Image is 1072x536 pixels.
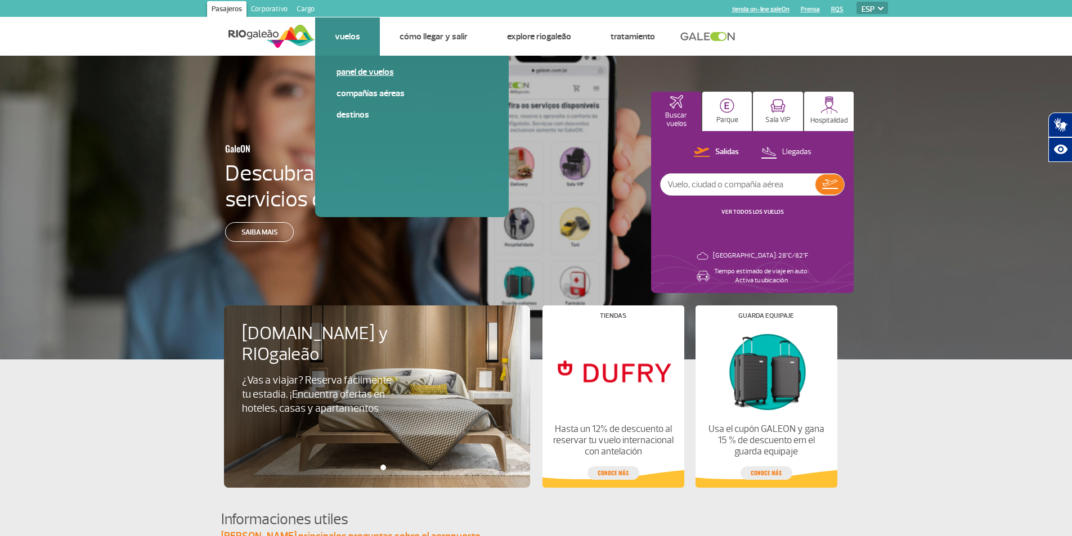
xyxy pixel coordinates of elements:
[225,137,413,160] h3: GaleON
[715,147,739,157] p: Salidas
[225,222,294,242] a: Saiba mais
[757,145,815,160] button: Llegadas
[721,208,784,215] a: VER TODOS LOS VUELOS
[831,6,844,13] a: RQS
[221,509,851,530] h4: Informaciones utiles
[820,96,838,114] img: hospitality.svg
[242,323,421,365] h4: [DOMAIN_NAME] y RIOgaleão
[804,92,854,131] button: Hospitalidad
[337,109,487,121] a: Destinos
[337,66,487,78] a: Panel de vuelos
[753,92,803,131] button: Sala VIP
[690,145,742,160] button: Salidas
[718,208,787,217] button: VER TODOS LOS VUELOS
[337,87,487,100] a: Compañías aéreas
[600,313,626,319] h4: Tiendas
[651,92,701,131] button: Buscar vuelos
[810,116,848,125] p: Hospitalidad
[551,424,674,457] p: Hasta un 12% de descuento al reservar tu vuelo internacional con antelación
[551,328,674,415] img: Tiendas
[738,313,794,319] h4: Guarda equipaje
[507,31,571,42] a: Explore RIOgaleão
[720,98,734,113] img: carParkingHome.svg
[400,31,468,42] a: Cómo llegar y salir
[335,31,360,42] a: Vuelos
[1048,112,1072,162] div: Plugin de acessibilidade da Hand Talk.
[611,31,655,42] a: Tratamiento
[714,267,809,285] p: Tiempo estimado de viaje en auto: Activa tu ubicación
[716,116,738,124] p: Parque
[242,323,512,416] a: [DOMAIN_NAME] y RIOgaleão¿Vas a viajar? Reserva fácilmente tu estadía. ¡Encuentra ofertas en hote...
[587,466,639,480] a: conoce más
[246,1,292,19] a: Corporativo
[702,92,752,131] button: Parque
[1048,137,1072,162] button: Abrir recursos assistivos.
[713,251,808,260] p: [GEOGRAPHIC_DATA]: 28°C/82°F
[225,160,468,212] h4: Descubra la plataforma de servicios de RIOgaleão
[732,6,790,13] a: tienda on-line galeOn
[242,373,402,416] p: ¿Vas a viajar? Reserva fácilmente tu estadía. ¡Encuentra ofertas en hoteles, casas y apartamentos
[670,95,683,109] img: airplaneHomeActive.svg
[741,466,792,480] a: conoce más
[782,147,811,157] p: Llegadas
[770,99,786,113] img: vipRoom.svg
[1048,112,1072,137] button: Abrir tradutor de língua de sinais.
[705,328,827,415] img: Guarda equipaje
[801,6,820,13] a: Prensa
[661,174,815,195] input: Vuelo, ciudad o compañía aérea
[657,111,696,128] p: Buscar vuelos
[705,424,827,457] p: Usa el cupón GALEON y gana 15 % de descuento em el guarda equipaje
[765,116,791,124] p: Sala VIP
[292,1,319,19] a: Cargo
[207,1,246,19] a: Pasajeros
